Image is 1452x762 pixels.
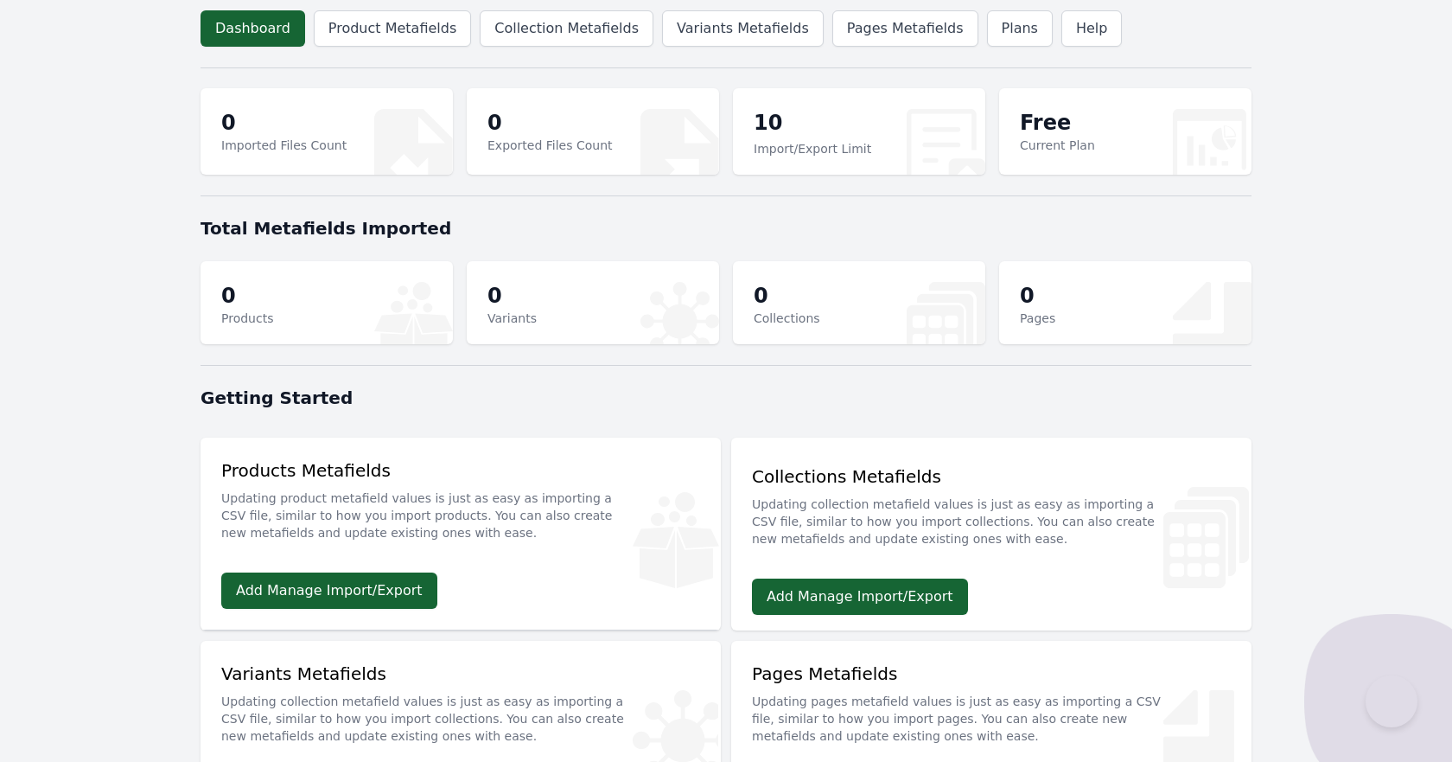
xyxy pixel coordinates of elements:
[480,10,653,47] a: Collection Metafields
[987,10,1053,47] a: Plans
[754,140,871,157] p: Import/Export Limit
[221,483,700,541] p: Updating product metafield values is just as easy as importing a CSV file, similar to how you imp...
[221,310,273,327] p: Products
[221,573,437,609] a: Add Manage Import/Export
[754,310,820,327] p: Collections
[221,109,347,137] p: 0
[752,489,1231,547] p: Updating collection metafield values is just as easy as importing a CSV file, similar to how you ...
[201,386,1251,410] h1: Getting Started
[201,10,305,47] a: Dashboard
[487,109,613,137] p: 0
[1020,109,1095,137] p: Free
[487,282,537,310] p: 0
[201,216,1251,240] h1: Total Metafields Imported
[752,662,1231,755] div: Pages Metafields
[221,137,347,154] p: Imported Files Count
[487,137,613,154] p: Exported Files Count
[752,464,1231,558] div: Collections Metafields
[221,662,700,755] div: Variants Metafields
[752,579,968,615] a: Add Manage Import/Export
[832,10,978,47] a: Pages Metafields
[754,109,871,140] p: 10
[1061,10,1122,47] a: Help
[662,10,824,47] a: Variants Metafields
[314,10,471,47] a: Product Metafields
[221,282,273,310] p: 0
[1020,310,1055,327] p: Pages
[487,310,537,327] p: Variants
[754,282,820,310] p: 0
[1020,282,1055,310] p: 0
[1366,676,1417,727] iframe: Toggle Customer Support
[752,686,1231,745] p: Updating pages metafield values is just as easy as importing a CSV file, similar to how you impor...
[221,686,700,745] p: Updating collection metafield values is just as easy as importing a CSV file, similar to how you ...
[1020,137,1095,154] p: Current Plan
[221,458,700,552] div: Products Metafields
